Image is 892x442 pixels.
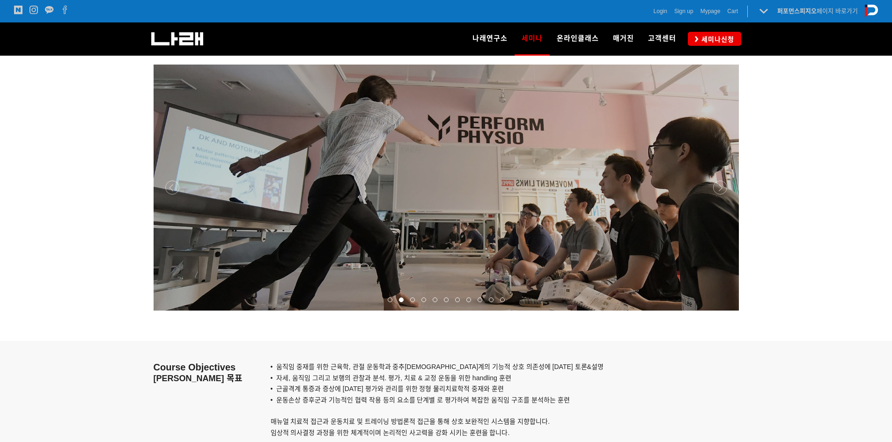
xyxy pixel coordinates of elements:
span: 고객센터 [648,34,676,43]
span: 세미나신청 [699,35,734,44]
a: Sign up [674,7,693,16]
a: 세미나 [515,22,550,55]
span: • 움직임 중재를 위한 근육학, 관절 운동학과 중추[DEMOGRAPHIC_DATA]계의 기능적 상호 의존성에 [DATE] 토론&설명 [271,363,604,370]
span: • 근골격계 통증과 증상에 [DATE] 평가와 관리를 위한 정형 물리치료학적 중재와 훈련 [271,385,504,392]
span: • 자세, 움직임 그리고 보행의 관찰과 분석. 평가, 치료 & 교정 운동을 위한 handling 훈련 [271,374,511,382]
a: 나래연구소 [465,22,515,55]
a: 매거진 [606,22,641,55]
span: • 운동손상 증후군과 기능적인 협력 작용 등의 요소를 단계별 로 평가하여 복잡한 움직임 구조를 분석하는 훈련 [271,396,570,404]
span: 세미나 [522,31,543,46]
a: 세미나신청 [688,32,741,45]
span: [PERSON_NAME] 목표 [154,374,243,383]
a: Login [654,7,667,16]
span: Course Objectives [154,362,236,372]
span: 임상적 의사결정 과정을 위한 체계적이며 논리적인 사고력을 강화 시키는 훈련을 합니다. [271,429,510,436]
a: Mypage [700,7,721,16]
a: 퍼포먼스피지오페이지 바로가기 [777,7,858,14]
a: Cart [727,7,738,16]
a: 고객센터 [641,22,683,55]
span: 매거진 [613,34,634,43]
a: 온라인클래스 [550,22,606,55]
span: 매뉴얼 치료적 접근과 운동치료 및 트레이닝 방법론적 접근을 통해 상호 보완적인 시스템을 지향합니다. [271,418,550,425]
span: 나래연구소 [472,34,508,43]
span: 온라인클래스 [557,34,599,43]
strong: 퍼포먼스피지오 [777,7,817,14]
